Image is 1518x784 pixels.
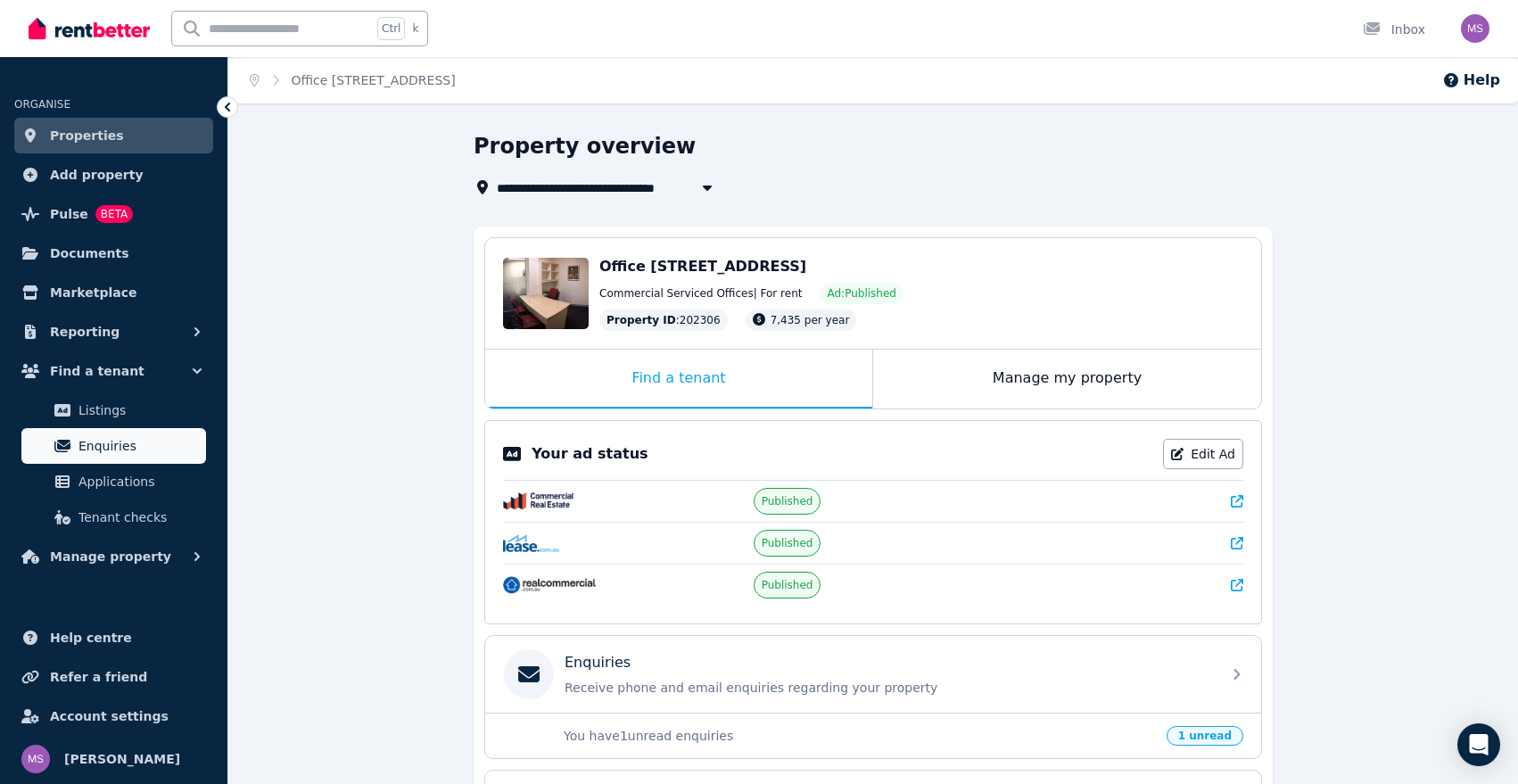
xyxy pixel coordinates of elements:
[50,203,88,225] span: Pulse
[50,321,120,342] span: Reporting
[14,620,213,656] a: Help centre
[1163,439,1243,469] a: Edit Ad
[95,205,133,223] span: BETA
[50,666,147,688] span: Refer a friend
[78,400,199,421] span: Listings
[377,17,405,40] span: Ctrl
[485,636,1261,713] a: EnquiriesReceive phone and email enquiries regarding your property
[564,727,1156,745] p: You have 1 unread enquiries
[873,350,1261,409] div: Manage my property
[21,392,206,428] a: Listings
[228,57,477,103] nav: Breadcrumb
[14,157,213,193] a: Add property
[14,353,213,389] button: Find a tenant
[762,494,813,508] span: Published
[21,499,206,535] a: Tenant checks
[485,350,872,409] div: Find a tenant
[50,627,132,648] span: Help centre
[474,132,696,161] h1: Property overview
[532,443,648,465] p: Your ad status
[1167,726,1243,746] span: 1 unread
[50,164,144,186] span: Add property
[412,21,418,36] span: k
[762,536,813,550] span: Published
[14,118,213,153] a: Properties
[14,275,213,310] a: Marketplace
[1442,70,1500,91] button: Help
[1457,723,1500,766] div: Open Intercom Messenger
[29,15,150,42] img: RentBetter
[503,576,596,594] img: RealCommercial.com.au
[21,464,206,499] a: Applications
[565,679,1210,697] p: Receive phone and email enquiries regarding your property
[78,507,199,528] span: Tenant checks
[14,539,213,574] button: Manage property
[599,309,728,331] div: : 202306
[78,435,199,457] span: Enquiries
[1363,21,1425,38] div: Inbox
[14,698,213,734] a: Account settings
[606,313,676,327] span: Property ID
[14,235,213,271] a: Documents
[21,745,50,773] img: Mark Stariha
[50,125,124,146] span: Properties
[292,73,456,87] a: Office [STREET_ADDRESS]
[50,282,136,303] span: Marketplace
[14,659,213,695] a: Refer a friend
[21,428,206,464] a: Enquiries
[50,360,144,382] span: Find a tenant
[50,706,169,727] span: Account settings
[503,534,559,552] img: Lease.com.au
[50,546,171,567] span: Manage property
[50,243,129,264] span: Documents
[771,314,850,326] span: 7,435 per year
[599,286,802,301] span: Commercial Serviced Offices | For rent
[827,286,895,301] span: Ad: Published
[1461,14,1489,43] img: Mark Stariha
[64,748,180,770] span: [PERSON_NAME]
[599,258,806,275] span: Office [STREET_ADDRESS]
[762,578,813,592] span: Published
[14,314,213,350] button: Reporting
[565,652,631,673] p: Enquiries
[78,471,199,492] span: Applications
[503,492,573,510] img: CommercialRealEstate.com.au
[14,196,213,232] a: PulseBETA
[14,98,70,111] span: ORGANISE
